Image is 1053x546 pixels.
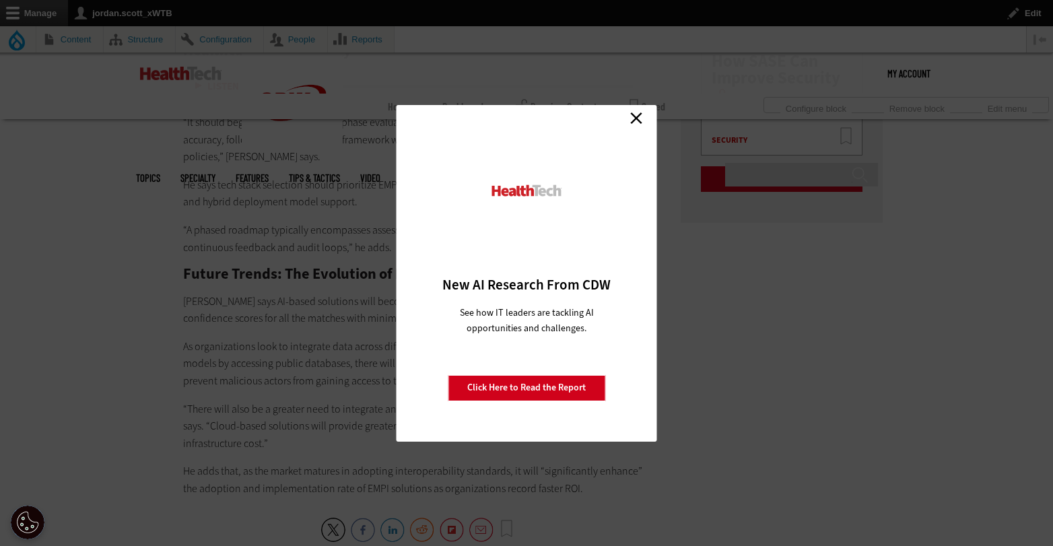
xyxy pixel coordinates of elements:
[11,506,44,539] button: Open Preferences
[444,305,610,336] p: See how IT leaders are tackling AI opportunities and challenges.
[490,184,564,198] img: HealthTech_0_0.png
[448,375,605,401] a: Click Here to Read the Report
[11,506,44,539] div: Cookie Settings
[626,108,646,129] a: Close
[420,275,634,294] h3: New AI Research From CDW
